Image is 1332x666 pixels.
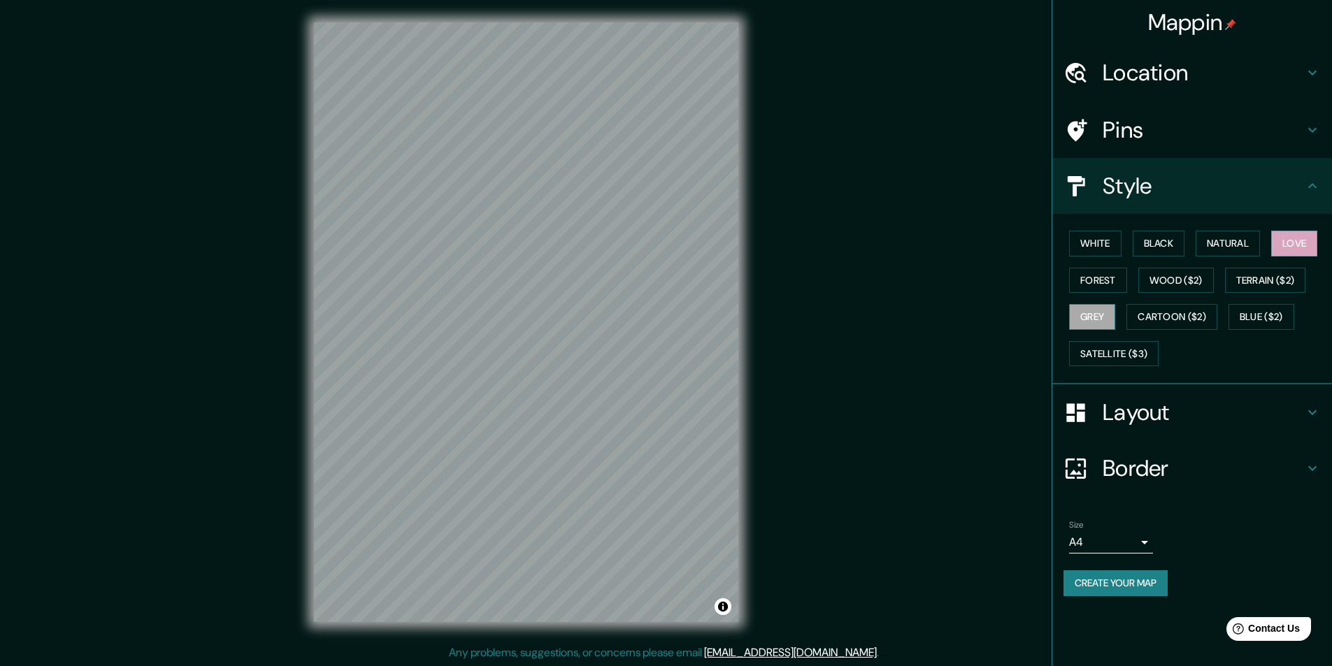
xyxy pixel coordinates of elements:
div: . [879,644,881,661]
div: A4 [1069,531,1153,553]
button: Love [1271,231,1317,256]
button: Black [1133,231,1185,256]
label: Size [1069,519,1084,531]
a: [EMAIL_ADDRESS][DOMAIN_NAME] [704,645,877,660]
div: . [881,644,884,661]
button: Create your map [1064,570,1168,596]
div: Border [1052,440,1332,496]
iframe: Help widget launcher [1208,611,1317,651]
div: Layout [1052,384,1332,440]
h4: Location [1103,59,1304,87]
img: pin-icon.png [1225,19,1236,30]
button: Wood ($2) [1138,268,1214,294]
button: Terrain ($2) [1225,268,1306,294]
p: Any problems, suggestions, or concerns please email . [449,644,879,661]
button: Grey [1069,304,1115,330]
h4: Layout [1103,398,1304,426]
button: Natural [1196,231,1260,256]
h4: Style [1103,172,1304,200]
button: Cartoon ($2) [1126,304,1217,330]
button: Blue ($2) [1229,304,1294,330]
div: Location [1052,45,1332,101]
button: Satellite ($3) [1069,341,1159,367]
canvas: Map [314,22,738,622]
h4: Border [1103,454,1304,482]
button: White [1069,231,1122,256]
button: Forest [1069,268,1127,294]
div: Pins [1052,102,1332,158]
h4: Pins [1103,116,1304,144]
button: Toggle attribution [715,598,731,615]
div: Style [1052,158,1332,214]
h4: Mappin [1148,8,1237,36]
